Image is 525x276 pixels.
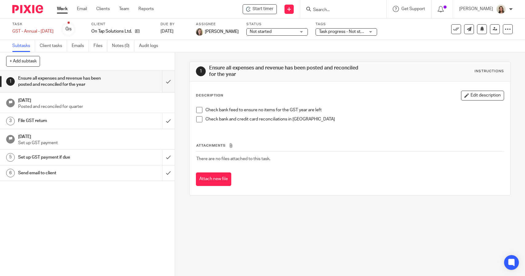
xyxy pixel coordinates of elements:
div: 1 [196,66,206,76]
h1: Set up GST payment if due [18,153,110,162]
button: Edit description [461,91,504,101]
div: 0 [66,26,72,33]
div: 5 [6,153,15,162]
a: Subtasks [12,40,35,52]
button: + Add subtask [6,56,40,66]
a: Audit logs [139,40,163,52]
p: Set up GST payment [18,140,169,146]
span: Task progress - Not started + 2 [319,30,377,34]
label: Status [246,22,308,27]
p: On Tap Solutions Ltd. [91,28,132,34]
a: Clients [96,6,110,12]
span: Start timer [253,6,273,12]
a: Email [77,6,87,12]
a: Files [93,40,107,52]
a: Reports [138,6,154,12]
label: Tags [316,22,377,27]
p: Description [196,93,223,98]
h1: Ensure all expenses and revenue has been posted and reconciled for the year [209,65,363,78]
p: Check bank feed to ensure no items for the GST year are left [205,107,503,113]
span: Get Support [401,7,425,11]
div: GST - Annual - [DATE] [12,28,54,34]
a: Work [57,6,68,12]
label: Assignee [196,22,239,27]
div: 1 [6,77,15,86]
div: Instructions [475,69,504,74]
div: 6 [6,169,15,177]
div: GST - Annual - June 2025 [12,28,54,34]
input: Search [312,7,368,13]
p: Check bank and credit card reconciliations in [GEOGRAPHIC_DATA] [205,116,503,122]
span: [PERSON_NAME] [205,29,239,35]
h1: File GST return [18,116,110,125]
a: Notes (0) [112,40,134,52]
div: 3 [6,117,15,125]
small: /6 [68,28,72,31]
span: Not started [250,30,272,34]
a: Client tasks [40,40,67,52]
p: Posted and reconciled for quarter [18,104,169,110]
a: Team [119,6,129,12]
span: [DATE] [161,29,173,34]
span: Attachments [196,144,226,147]
h1: [DATE] [18,96,169,104]
img: Morgan.JPG [496,4,506,14]
div: On Tap Solutions Ltd. - GST - Annual - June 2025 [243,4,277,14]
p: [PERSON_NAME] [459,6,493,12]
span: There are no files attached to this task. [196,157,270,161]
label: Client [91,22,153,27]
img: Pixie [12,5,43,13]
label: Due by [161,22,188,27]
h1: Send email to client [18,168,110,178]
h1: Ensure all expenses and revenue has been posted and reconciled for the year [18,74,110,89]
h1: [DATE] [18,132,169,140]
a: Emails [72,40,89,52]
label: Task [12,22,54,27]
button: Attach new file [196,172,231,186]
img: IMG_7896.JPG [196,28,203,36]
